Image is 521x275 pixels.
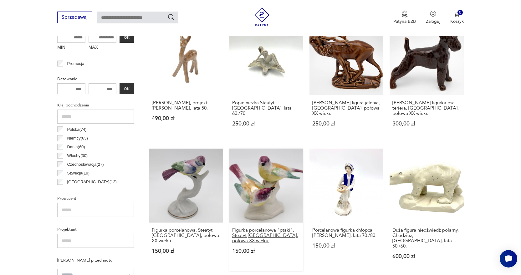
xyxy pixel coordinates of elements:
p: 150,00 zł [232,248,300,254]
p: Koszyk [450,18,464,24]
p: Polska ( 74 ) [67,126,86,133]
p: Włochy ( 30 ) [67,152,88,159]
button: 0Koszyk [450,11,464,24]
p: Projektant [57,226,134,233]
label: MIN [57,43,85,53]
a: Figurka Sarenka, projekt Irena Dróżdż-Hyży, lata 50.[PERSON_NAME], projekt [PERSON_NAME], lata 50... [149,22,223,139]
p: Szwecja ( 19 ) [67,170,89,177]
p: 150,00 zł [152,248,220,254]
h3: Popielniczka Steatyt [GEOGRAPHIC_DATA], lata 60./70. [232,100,300,116]
p: Dania ( 60 ) [67,144,85,150]
a: Sprzedawaj [57,16,92,20]
button: OK [120,83,134,94]
p: Promocja [67,60,84,67]
p: Niemcy ( 63 ) [67,135,88,142]
p: Zaloguj [426,18,440,24]
img: Ikona koszyka [454,11,460,17]
h3: Duża figura niedźwiedź polarny, Chodzież, [GEOGRAPHIC_DATA], lata 50./60. [392,228,461,249]
p: 250,00 zł [232,121,300,126]
a: Popielniczka Steatyt Katowice, lata 60./70.Popielniczka Steatyt [GEOGRAPHIC_DATA], lata 60./70.25... [229,22,303,139]
p: Czechosłowacja ( 27 ) [67,161,104,168]
p: 300,00 zł [392,121,461,126]
p: [PERSON_NAME] przedmiotu [57,257,134,264]
p: 600,00 zł [392,254,461,259]
a: Dawna kamionkowa figurka psa teriera, Polska, połowa XX wieku.[PERSON_NAME] figurka psa teriera, ... [390,22,463,139]
p: [GEOGRAPHIC_DATA] ( 12 ) [67,179,116,185]
p: Kraj pochodzenia [57,102,134,109]
label: MAX [89,43,117,53]
p: Datowanie [57,76,134,82]
button: Sprzedawaj [57,12,92,23]
iframe: Smartsupp widget button [500,250,517,268]
a: Dawna kamionkowa figura jelenia, Polska, połowa XX wieku.[PERSON_NAME] figura jelenia, [GEOGRAPHI... [309,22,383,139]
p: Producent [57,195,134,202]
p: Francja ( 12 ) [67,187,88,194]
button: Szukaj [167,13,175,21]
p: Patyna B2B [393,18,416,24]
h3: [PERSON_NAME], projekt [PERSON_NAME], lata 50. [152,100,220,111]
img: Patyna - sklep z meblami i dekoracjami vintage [253,7,271,26]
a: Figurka porcelanowa, Steatyt Katowice, połowa XX wieku.Figurka porcelanowa, Steatyt [GEOGRAPHIC_D... [149,149,223,271]
button: Patyna B2B [393,11,416,24]
button: Zaloguj [426,11,440,24]
a: Porcelanowa figurka chłopca, Jan Jezela, lata 70./80.Porcelanowa figurka chłopca, [PERSON_NAME], ... [309,149,383,271]
a: Ikona medaluPatyna B2B [393,11,416,24]
p: 250,00 zł [312,121,381,126]
img: Ikonka użytkownika [430,11,436,17]
img: Ikona medalu [401,11,408,17]
h3: Porcelanowa figurka chłopca, [PERSON_NAME], lata 70./80. [312,228,381,238]
p: 150,00 zł [312,243,381,248]
a: Duża figura niedźwiedź polarny, Chodzież, Polska, lata 50./60.Duża figura niedźwiedź polarny, Cho... [390,149,463,271]
h3: [PERSON_NAME] figurka psa teriera, [GEOGRAPHIC_DATA], połowa XX wieku. [392,100,461,116]
h3: [PERSON_NAME] figura jelenia, [GEOGRAPHIC_DATA], połowa XX wieku. [312,100,381,116]
a: Figurka porcelanowa "ptaki", Steatyt Katowice, połowa XX wieku.Figurka porcelanowa "ptaki", Steat... [229,149,303,271]
h3: Figurka porcelanowa, Steatyt [GEOGRAPHIC_DATA], połowa XX wieku. [152,228,220,243]
h3: Figurka porcelanowa "ptaki", Steatyt [GEOGRAPHIC_DATA], połowa XX wieku. [232,228,300,243]
button: OK [120,32,134,43]
div: 0 [457,10,463,15]
p: 490,00 zł [152,116,220,121]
